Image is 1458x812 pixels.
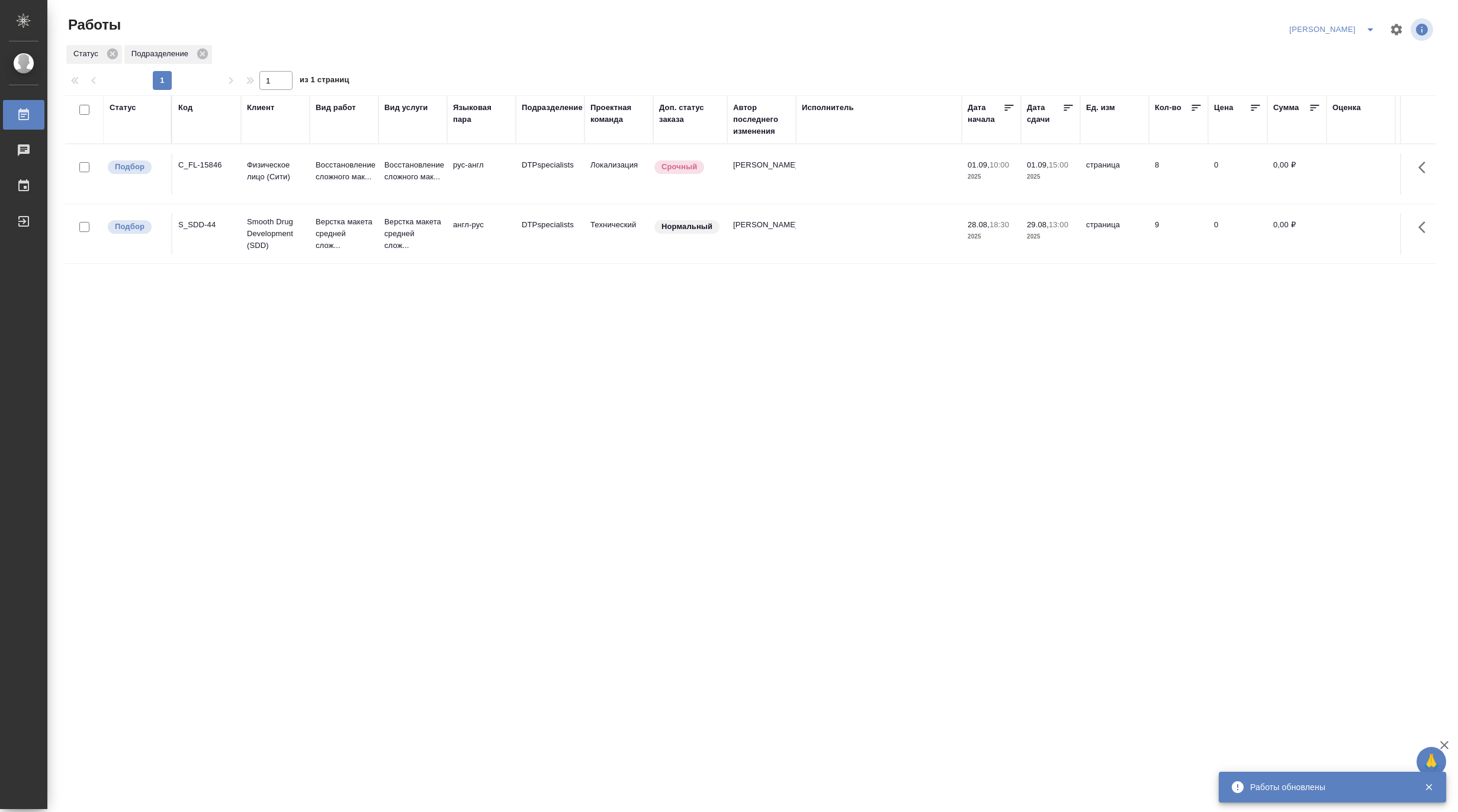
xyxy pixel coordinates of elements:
[968,160,990,169] p: 01.09,
[585,153,653,195] td: Локализация
[1049,160,1068,169] p: 15:00
[1411,153,1440,182] button: Здесь прячутся важные кнопки
[727,213,796,254] td: [PERSON_NAME]
[178,219,235,231] div: S_SDD-44
[661,161,697,173] p: Срочный
[115,161,144,173] p: Подбор
[990,160,1009,169] p: 10:00
[968,220,990,229] p: 28.08,
[1027,160,1049,169] p: 01.09,
[1286,20,1382,39] div: split button
[178,159,235,171] div: C_FL-15846
[659,102,721,125] div: Доп. статус заказа
[1250,781,1406,793] div: Работы обновлены
[1149,213,1208,254] td: 9
[1080,213,1149,254] td: страница
[384,102,428,114] div: Вид услуги
[384,159,441,183] p: Восстановление сложного мак...
[316,216,372,252] p: Верстка макета средней слож...
[447,153,516,195] td: рус-англ
[516,213,585,254] td: DTPspecialists
[968,102,1003,125] div: Дата начала
[1027,231,1074,243] p: 2025
[1027,171,1074,183] p: 2025
[247,216,304,252] p: Smooth Drug Development (SDD)
[968,171,1015,183] p: 2025
[516,153,585,195] td: DTPspecialists
[1080,153,1149,195] td: страница
[585,213,653,254] td: Технический
[300,73,349,90] span: из 1 страниц
[1411,18,1435,41] span: Посмотреть информацию
[447,213,516,254] td: англ-рус
[1411,213,1440,241] button: Здесь прячутся важные кнопки
[1332,102,1361,114] div: Оценка
[115,221,144,233] p: Подбор
[247,102,274,114] div: Клиент
[316,159,372,183] p: Восстановление сложного мак...
[522,102,583,114] div: Подразделение
[661,221,712,233] p: Нормальный
[131,48,192,60] p: Подразделение
[1149,153,1208,195] td: 8
[1208,213,1267,254] td: 0
[590,102,647,125] div: Проектная команда
[802,102,854,114] div: Исполнитель
[1267,213,1327,254] td: 0,00 ₽
[1027,220,1049,229] p: 29.08,
[1214,102,1234,114] div: Цена
[733,102,790,137] div: Автор последнего изменения
[990,220,1009,229] p: 18:30
[1208,153,1267,195] td: 0
[1267,153,1327,195] td: 0,00 ₽
[1049,220,1068,229] p: 13:00
[73,48,102,60] p: Статус
[1417,782,1441,792] button: Закрыть
[1027,102,1062,125] div: Дата сдачи
[178,102,192,114] div: Код
[107,159,165,175] div: Можно подбирать исполнителей
[727,153,796,195] td: [PERSON_NAME]
[247,159,304,183] p: Физическое лицо (Сити)
[66,45,122,64] div: Статус
[384,216,441,252] p: Верстка макета средней слож...
[1155,102,1181,114] div: Кол-во
[968,231,1015,243] p: 2025
[1382,15,1411,44] span: Настроить таблицу
[1421,749,1441,774] span: 🙏
[1273,102,1299,114] div: Сумма
[65,15,121,34] span: Работы
[107,219,165,235] div: Можно подбирать исполнителей
[1086,102,1115,114] div: Ед. изм
[1417,747,1446,776] button: 🙏
[110,102,136,114] div: Статус
[316,102,356,114] div: Вид работ
[453,102,510,125] div: Языковая пара
[124,45,212,64] div: Подразделение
